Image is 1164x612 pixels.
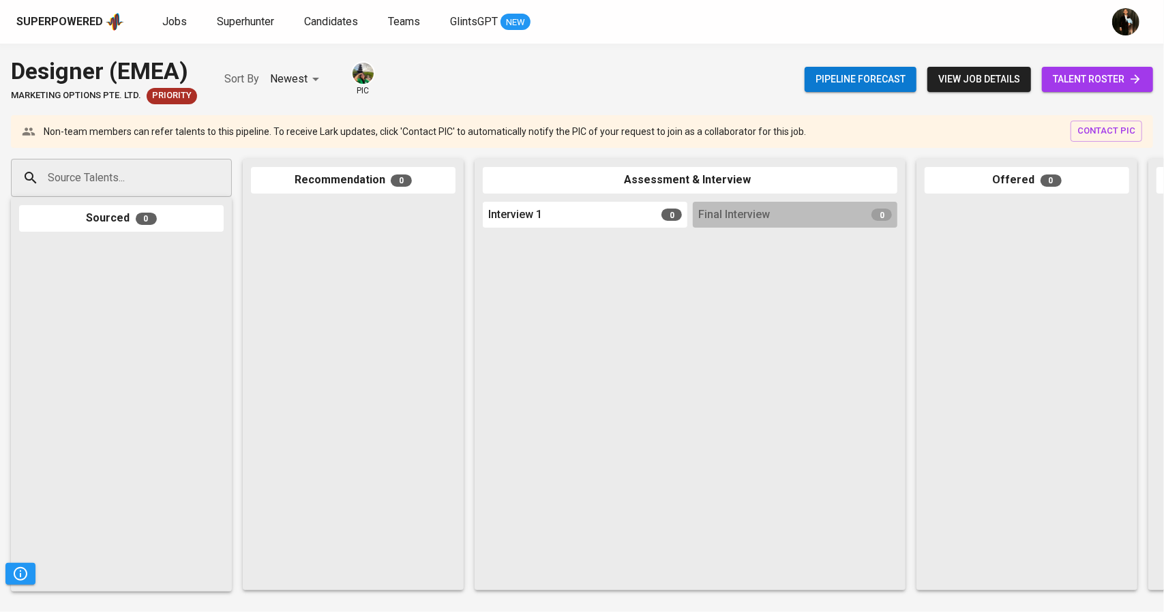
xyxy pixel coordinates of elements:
span: Teams [388,15,420,28]
span: NEW [501,16,531,29]
span: Priority [147,89,197,102]
div: Recommendation [251,167,456,194]
div: pic [351,61,375,97]
span: talent roster [1053,71,1142,88]
span: GlintsGPT [450,15,498,28]
div: Assessment & Interview [483,167,897,194]
img: ridlo@glints.com [1112,8,1139,35]
span: view job details [938,71,1020,88]
div: Newest [270,67,324,92]
span: Interview 1 [488,207,542,223]
p: Sort By [224,71,259,87]
p: Non-team members can refer talents to this pipeline. To receive Lark updates, click 'Contact PIC'... [44,125,806,138]
a: Teams [388,14,423,31]
span: 0 [391,174,412,187]
div: Designer (EMEA) [11,55,197,88]
a: Jobs [162,14,190,31]
img: app logo [106,12,124,32]
span: contact pic [1077,123,1135,139]
span: Superhunter [217,15,274,28]
a: GlintsGPT NEW [450,14,531,31]
a: Superpoweredapp logo [16,12,124,32]
span: Jobs [162,15,187,28]
a: Superhunter [217,14,277,31]
a: Candidates [304,14,361,31]
span: MARKETING OPTIONS PTE. LTD. [11,89,141,102]
div: Sourced [19,205,224,232]
span: 0 [136,213,157,225]
button: contact pic [1071,121,1142,142]
span: Final Interview [698,207,770,223]
button: Pipeline Triggers [5,563,35,585]
span: Candidates [304,15,358,28]
span: 0 [661,209,682,221]
button: Open [224,177,227,179]
a: talent roster [1042,67,1153,92]
div: New Job received from Demand Team [147,88,197,104]
div: Superpowered [16,14,103,30]
button: view job details [927,67,1031,92]
div: Offered [925,167,1129,194]
p: Newest [270,71,308,87]
img: eva@glints.com [353,63,374,84]
span: Pipeline forecast [816,71,906,88]
span: 0 [1041,174,1062,187]
button: Pipeline forecast [805,67,916,92]
span: 0 [871,209,892,221]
